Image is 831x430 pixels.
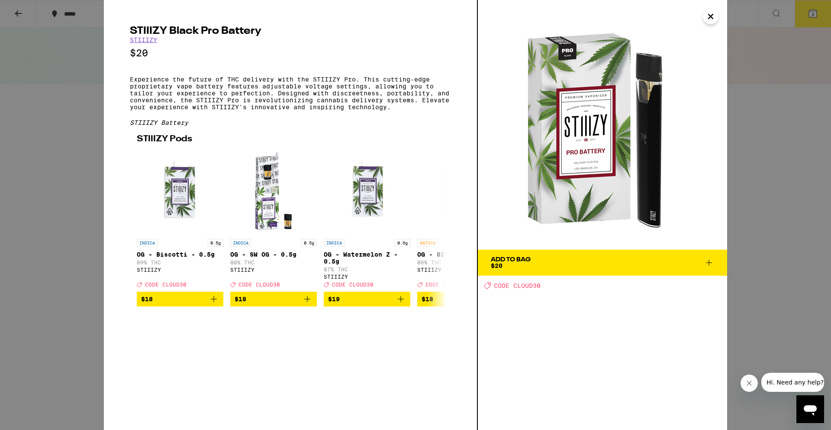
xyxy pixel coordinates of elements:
[145,282,187,287] span: CODE CLOUD30
[417,251,504,258] p: OG - Blue Dream - 0.5g
[230,148,317,292] a: Open page for OG - SW OG - 0.5g from STIIIZY
[137,239,158,247] p: INDICA
[324,239,345,247] p: INDICA
[137,148,223,235] img: STIIIZY - OG - Biscotti - 0.5g
[141,296,153,303] span: $18
[230,239,251,247] p: INDICA
[137,135,444,143] h2: STIIIZY Pods
[324,148,410,235] img: STIIIZY - OG - Watermelon Z - 0.5g
[417,239,438,247] p: SATIVA
[230,260,317,265] p: 88% THC
[478,250,727,276] button: Add To Bag$20
[230,292,317,306] button: Add to bag
[417,148,504,235] img: STIIIZY - OG - Blue Dream - 0.5g
[238,282,280,287] span: CODE CLOUD30
[425,282,467,287] span: CODE CLOUD30
[324,292,410,306] button: Add to bag
[491,262,502,269] span: $20
[230,148,317,235] img: STIIIZY - OG - SW OG - 0.5g
[741,375,758,392] iframe: Close message
[137,148,223,292] a: Open page for OG - Biscotti - 0.5g from STIIIZY
[417,292,504,306] button: Add to bag
[417,260,504,265] p: 86% THC
[324,148,410,292] a: Open page for OG - Watermelon Z - 0.5g from STIIIZY
[130,48,451,59] p: $20
[422,296,433,303] span: $18
[235,296,246,303] span: $18
[208,239,223,247] p: 0.5g
[324,251,410,265] p: OG - Watermelon Z - 0.5g
[130,36,157,43] a: STIIIZY
[417,148,504,292] a: Open page for OG - Blue Dream - 0.5g from STIIIZY
[761,373,824,392] iframe: Message from company
[137,260,223,265] p: 89% THC
[417,267,504,273] div: STIIIZY
[324,267,410,272] p: 87% THC
[130,76,451,111] p: Experience the future of THC delivery with the STIIIZY Pro. This cutting-edge proprietary vape ba...
[230,267,317,273] div: STIIIZY
[796,395,824,423] iframe: Button to launch messaging window
[137,267,223,273] div: STIIIZY
[230,251,317,258] p: OG - SW OG - 0.5g
[332,282,374,287] span: CODE CLOUD30
[703,9,718,24] button: Close
[494,282,541,289] span: CODE CLOUD30
[301,239,317,247] p: 0.5g
[130,26,451,36] h2: STIIIZY Black Pro Battery
[137,292,223,306] button: Add to bag
[395,239,410,247] p: 0.5g
[137,251,223,258] p: OG - Biscotti - 0.5g
[491,257,531,263] div: Add To Bag
[324,274,410,280] div: STIIIZY
[328,296,340,303] span: $19
[130,119,451,126] div: STIIIZY Battery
